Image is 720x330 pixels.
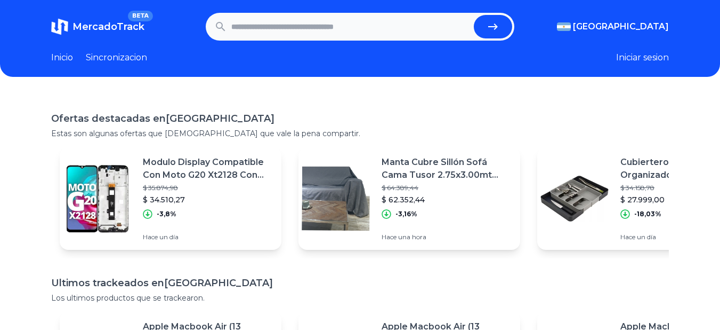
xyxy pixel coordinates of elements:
a: Sincronizacion [86,51,147,64]
img: Argentina [557,22,571,31]
a: MercadoTrackBETA [51,18,144,35]
a: Inicio [51,51,73,64]
img: MercadoTrack [51,18,68,35]
button: Iniciar sesion [616,51,669,64]
p: $ 34.510,27 [143,194,273,205]
img: Featured image [60,161,134,236]
p: $ 35.874,98 [143,184,273,192]
span: [GEOGRAPHIC_DATA] [573,20,669,33]
p: $ 62.352,44 [382,194,512,205]
p: -3,8% [157,210,176,218]
p: Manta Cubre Sillón Sofá Cama Tusor 2.75x3.00mt 100% Algodon [382,156,512,182]
p: -18,03% [634,210,661,218]
h1: Ofertas destacadas en [GEOGRAPHIC_DATA] [51,111,669,126]
a: Featured imageModulo Display Compatible Con Moto G20 Xt2128 Con [PERSON_NAME]$ 35.874,98$ 34.510,... [60,147,281,250]
span: MercadoTrack [72,21,144,33]
p: Hace un día [143,233,273,241]
img: Featured image [298,161,373,236]
p: Los ultimos productos que se trackearon. [51,293,669,303]
a: Featured imageManta Cubre Sillón Sofá Cama Tusor 2.75x3.00mt 100% Algodon$ 64.389,44$ 62.352,44-3... [298,147,520,250]
img: Featured image [537,161,612,236]
p: Estas son algunas ofertas que [DEMOGRAPHIC_DATA] que vale la pena compartir. [51,128,669,139]
p: Hace una hora [382,233,512,241]
p: $ 64.389,44 [382,184,512,192]
p: Modulo Display Compatible Con Moto G20 Xt2128 Con [PERSON_NAME] [143,156,273,182]
p: -3,16% [395,210,417,218]
span: BETA [128,11,153,21]
button: [GEOGRAPHIC_DATA] [557,20,669,33]
h1: Ultimos trackeados en [GEOGRAPHIC_DATA] [51,276,669,290]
